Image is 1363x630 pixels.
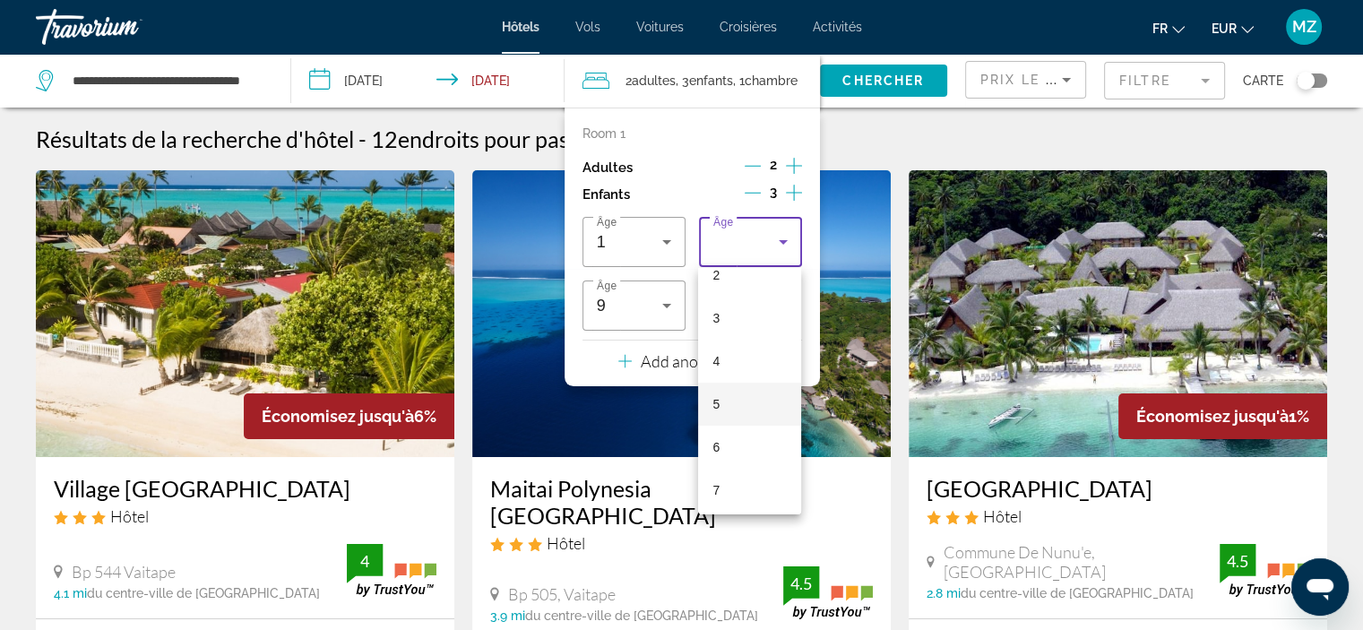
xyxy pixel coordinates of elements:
[712,307,720,329] span: 3
[698,340,801,383] mat-option: 4 years old
[698,512,801,555] mat-option: 8 years old
[698,383,801,426] mat-option: 5 years old
[712,436,720,458] span: 6
[698,254,801,297] mat-option: 2 years old
[698,426,801,469] mat-option: 6 years old
[712,393,720,415] span: 5
[698,297,801,340] mat-option: 3 years old
[712,350,720,372] span: 4
[698,469,801,512] mat-option: 7 years old
[712,479,720,501] span: 7
[1291,558,1349,616] iframe: Bouton de lancement de la fenêtre de messagerie
[712,264,720,286] span: 2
